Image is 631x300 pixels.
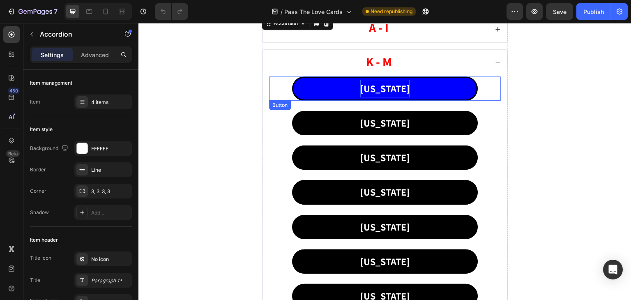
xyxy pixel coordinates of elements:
[155,3,188,20] div: Undo/Redo
[154,122,339,147] a: [US_STATE]
[40,29,110,39] p: Accordion
[228,30,253,47] strong: K - M
[154,192,339,216] a: [US_STATE]
[30,79,72,87] div: Item management
[154,53,339,78] a: [US_STATE]
[553,8,567,15] span: Save
[3,3,61,20] button: 7
[284,7,343,16] span: Pass The Love Cards
[30,98,40,106] div: Item
[222,195,271,213] p: [US_STATE]
[371,8,412,15] span: Need republishing
[281,7,283,16] span: /
[30,143,70,154] div: Background
[91,145,130,152] div: FFFFFF
[222,264,271,282] p: [US_STATE]
[6,150,20,157] div: Beta
[154,157,339,181] a: [US_STATE]
[91,277,130,284] div: Paragraph 1*
[30,166,46,173] div: Border
[91,166,130,174] div: Line
[91,99,130,106] div: 4 items
[222,230,271,247] p: [US_STATE]
[54,7,58,16] p: 7
[222,57,271,74] p: [US_STATE]
[154,88,339,112] a: [US_STATE]
[30,254,51,262] div: Title icon
[546,3,573,20] button: Save
[154,261,339,285] a: [US_STATE]
[154,226,339,251] a: [US_STATE]
[30,126,53,133] div: Item style
[132,78,151,86] div: Button
[30,209,49,216] div: Shadow
[138,23,631,300] iframe: Design area
[8,88,20,94] div: 450
[30,277,40,284] div: Title
[91,256,130,263] div: No icon
[30,236,58,244] div: Item header
[41,51,64,59] p: Settings
[222,126,271,143] p: [US_STATE]
[576,3,611,20] button: Publish
[91,188,130,195] div: 3, 3, 3, 3
[603,260,623,279] div: Open Intercom Messenger
[583,7,604,16] div: Publish
[222,160,271,178] p: [US_STATE]
[91,209,130,217] div: Add...
[30,187,46,195] div: Corner
[81,51,109,59] p: Advanced
[222,91,271,109] p: [US_STATE]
